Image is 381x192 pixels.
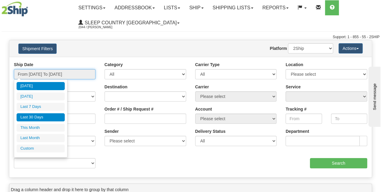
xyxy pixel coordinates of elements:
[18,44,57,54] button: Shipment Filters
[83,20,176,25] span: Sleep Country [GEOGRAPHIC_DATA]
[159,0,185,15] a: Lists
[258,0,293,15] a: Reports
[17,113,65,121] li: Last 30 Days
[5,5,56,10] div: Send message
[286,114,322,124] input: From
[339,43,363,53] button: Actions
[286,128,309,134] label: Department
[17,124,65,132] li: This Month
[195,106,212,112] label: Account
[17,145,65,153] li: Custom
[105,128,119,134] label: Sender
[367,65,380,126] iframe: chat widget
[78,24,123,30] span: 2044 / [PERSON_NAME]
[2,2,28,17] img: logo2044.jpg
[195,84,209,90] label: Carrier
[17,134,65,142] li: Last Month
[195,62,220,68] label: Carrier Type
[286,84,301,90] label: Service
[110,0,159,15] a: Addressbook
[105,84,127,90] label: Destination
[14,62,33,68] label: Ship Date
[331,114,367,124] input: To
[286,106,306,112] label: Tracking #
[17,103,65,111] li: Last 7 Days
[286,62,303,68] label: Location
[2,35,379,40] div: Support: 1 - 855 - 55 - 2SHIP
[185,0,208,15] a: Ship
[17,82,65,90] li: [DATE]
[270,45,287,51] label: Platform
[310,158,367,168] input: Search
[105,62,123,68] label: Category
[74,15,184,30] a: Sleep Country [GEOGRAPHIC_DATA] 2044 / [PERSON_NAME]
[105,106,154,112] label: Order # / Ship Request #
[74,0,110,15] a: Settings
[17,93,65,101] li: [DATE]
[195,128,226,134] label: Delivery Status
[208,0,258,15] a: Shipping lists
